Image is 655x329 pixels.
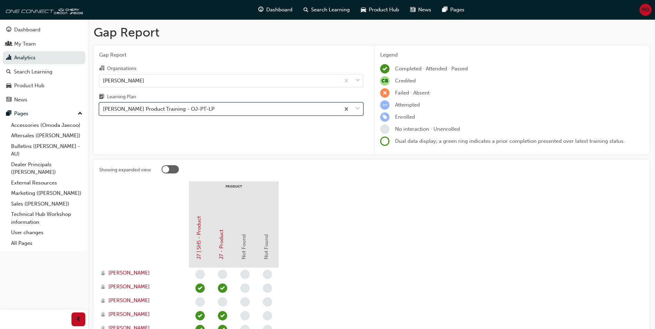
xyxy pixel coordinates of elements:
a: J7 | SHS - Product [196,216,202,259]
span: MB [642,6,649,14]
span: [PERSON_NAME] [108,310,150,318]
a: User changes [8,227,85,238]
span: learningplan-icon [99,94,104,100]
a: pages-iconPages [437,3,470,17]
a: Bulletins ([PERSON_NAME] - AU) [8,141,85,159]
a: guage-iconDashboard [253,3,298,17]
span: Completed · Attended · Passed [395,66,468,72]
span: learningRecordVerb_PASS-icon [218,311,227,320]
span: guage-icon [6,27,11,33]
span: learningRecordVerb_COMPLETE-icon [380,64,389,73]
a: Dashboard [3,23,85,36]
span: learningRecordVerb_NONE-icon [195,297,205,307]
span: car-icon [6,83,11,89]
div: Learning Plan [107,93,136,100]
span: news-icon [410,6,415,14]
span: learningRecordVerb_NONE-icon [263,283,272,293]
span: Attempted [395,102,420,108]
span: learningRecordVerb_NONE-icon [263,297,272,307]
a: Sales ([PERSON_NAME]) [8,199,85,209]
div: My Team [14,40,36,48]
a: [PERSON_NAME] [100,283,182,291]
div: [PERSON_NAME] Product Training - OJ-PT-LP [103,105,214,113]
span: learningRecordVerb_NONE-icon [240,311,250,320]
div: Showing expanded view [99,167,151,173]
span: up-icon [78,109,83,118]
div: [PERSON_NAME] [103,77,144,84]
a: Product Hub [3,79,85,92]
a: Marketing ([PERSON_NAME]) [8,188,85,199]
div: Legend [380,51,644,59]
span: news-icon [6,97,11,103]
button: Pages [3,107,85,120]
a: Analytics [3,51,85,64]
span: learningRecordVerb_PASS-icon [195,311,205,320]
div: PRODUCT [189,181,279,199]
span: Dual data display; a green ring indicates a prior completion presented over latest training status. [395,138,625,144]
span: search-icon [304,6,308,14]
span: pages-icon [6,111,11,117]
span: pages-icon [442,6,447,14]
a: News [3,93,85,106]
span: learningRecordVerb_ATTEMPT-icon [380,100,389,110]
span: down-icon [355,76,360,85]
a: Technical Hub Workshop information [8,209,85,227]
span: [PERSON_NAME] [108,297,150,305]
div: Organisations [107,65,136,72]
span: learningRecordVerb_NONE-icon [263,311,272,320]
a: Dealer Principals ([PERSON_NAME]) [8,159,85,178]
a: [PERSON_NAME] [100,269,182,277]
a: J7 - Product [218,230,224,259]
span: prev-icon [76,315,81,324]
span: Pages [450,6,464,14]
a: [PERSON_NAME] [100,310,182,318]
span: learningRecordVerb_NONE-icon [240,297,250,307]
a: car-iconProduct Hub [355,3,405,17]
span: Dashboard [266,6,292,14]
div: Pages [14,110,28,118]
iframe: Intercom live chat [632,306,648,322]
a: Search Learning [3,66,85,78]
button: MB [639,4,652,16]
span: learningRecordVerb_ENROLL-icon [380,112,389,122]
span: chart-icon [6,55,11,61]
span: null-icon [380,76,389,86]
div: Product Hub [14,82,45,90]
span: down-icon [355,104,360,113]
div: News [14,96,27,104]
span: Not Found [263,234,269,259]
span: people-icon [6,41,11,47]
a: [PERSON_NAME] [100,297,182,305]
span: search-icon [6,69,11,75]
span: learningRecordVerb_PASS-icon [218,283,227,293]
span: learningRecordVerb_FAIL-icon [380,88,389,98]
div: Search Learning [14,68,52,76]
span: learningRecordVerb_PASS-icon [195,283,205,293]
span: Product Hub [369,6,399,14]
img: oneconnect [3,3,83,17]
button: DashboardMy TeamAnalyticsSearch LearningProduct HubNews [3,22,85,107]
span: Credited [395,78,416,84]
span: News [418,6,431,14]
span: learningRecordVerb_NONE-icon [218,270,227,279]
span: No interaction · Unenrolled [395,126,460,132]
span: learningRecordVerb_NONE-icon [263,270,272,279]
span: learningRecordVerb_NONE-icon [218,297,227,307]
span: Failed · Absent [395,90,430,96]
span: learningRecordVerb_NONE-icon [380,124,389,134]
span: [PERSON_NAME] [108,269,150,277]
h1: Gap Report [94,25,649,40]
span: Not Found [241,234,247,259]
a: All Pages [8,238,85,249]
span: learningRecordVerb_NONE-icon [195,270,205,279]
span: Enrolled [395,114,415,120]
a: External Resources [8,178,85,188]
div: Dashboard [14,26,40,34]
a: news-iconNews [405,3,437,17]
span: learningRecordVerb_NONE-icon [240,283,250,293]
span: [PERSON_NAME] [108,283,150,291]
span: Gap Report [99,51,363,59]
span: car-icon [361,6,366,14]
